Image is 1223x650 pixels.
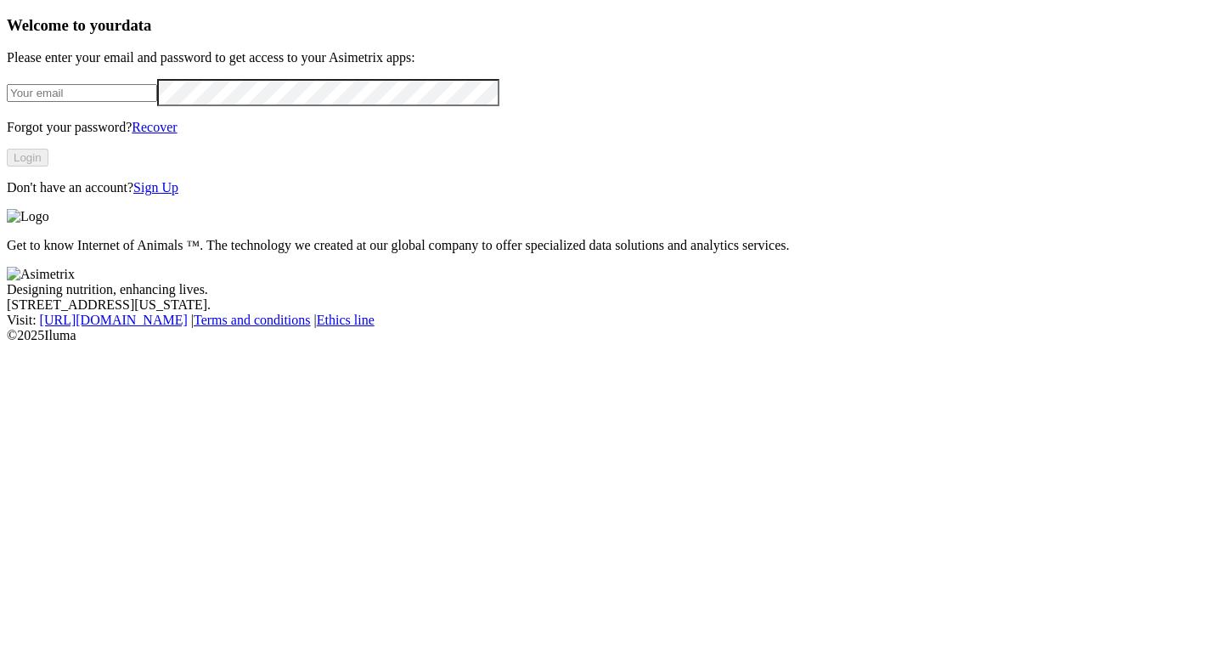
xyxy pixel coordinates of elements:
a: [URL][DOMAIN_NAME] [40,313,188,327]
img: Logo [7,209,49,224]
div: Designing nutrition, enhancing lives. [7,282,1216,297]
a: Sign Up [133,180,178,195]
div: [STREET_ADDRESS][US_STATE]. [7,297,1216,313]
p: Please enter your email and password to get access to your Asimetrix apps: [7,50,1216,65]
a: Terms and conditions [194,313,311,327]
p: Forgot your password? [7,120,1216,135]
div: Visit : | | [7,313,1216,328]
a: Ethics line [317,313,375,327]
img: Asimetrix [7,267,75,282]
p: Don't have an account? [7,180,1216,195]
p: Get to know Internet of Animals ™. The technology we created at our global company to offer speci... [7,238,1216,253]
h3: Welcome to your [7,16,1216,35]
input: Your email [7,84,157,102]
button: Login [7,149,48,167]
div: © 2025 Iluma [7,328,1216,343]
span: data [121,16,151,34]
a: Recover [132,120,177,134]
